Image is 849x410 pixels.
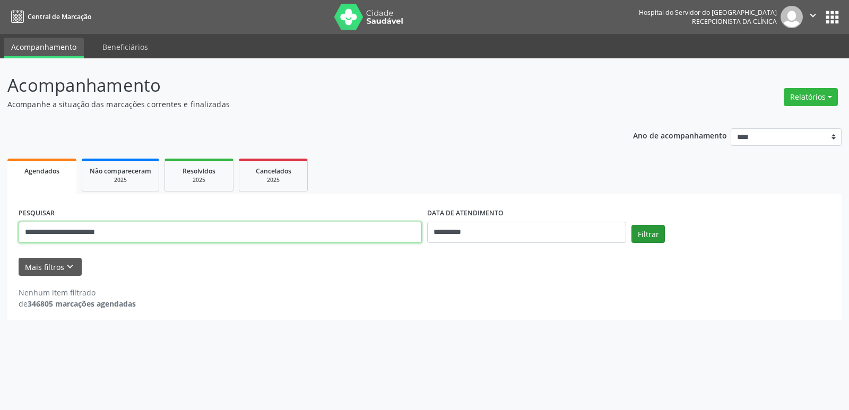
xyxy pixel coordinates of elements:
[28,12,91,21] span: Central de Marcação
[28,299,136,309] strong: 346805 marcações agendadas
[803,6,823,28] button: 
[7,72,591,99] p: Acompanhamento
[256,167,291,176] span: Cancelados
[19,298,136,309] div: de
[427,205,504,222] label: DATA DE ATENDIMENTO
[7,8,91,25] a: Central de Marcação
[172,176,226,184] div: 2025
[692,17,777,26] span: Recepcionista da clínica
[807,10,819,21] i: 
[19,287,136,298] div: Nenhum item filtrado
[19,205,55,222] label: PESQUISAR
[90,176,151,184] div: 2025
[24,167,59,176] span: Agendados
[823,8,842,27] button: apps
[4,38,84,58] a: Acompanhamento
[633,128,727,142] p: Ano de acompanhamento
[19,258,82,276] button: Mais filtroskeyboard_arrow_down
[784,88,838,106] button: Relatórios
[781,6,803,28] img: img
[95,38,155,56] a: Beneficiários
[90,167,151,176] span: Não compareceram
[247,176,300,184] div: 2025
[631,225,665,243] button: Filtrar
[639,8,777,17] div: Hospital do Servidor do [GEOGRAPHIC_DATA]
[64,261,76,273] i: keyboard_arrow_down
[183,167,215,176] span: Resolvidos
[7,99,591,110] p: Acompanhe a situação das marcações correntes e finalizadas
